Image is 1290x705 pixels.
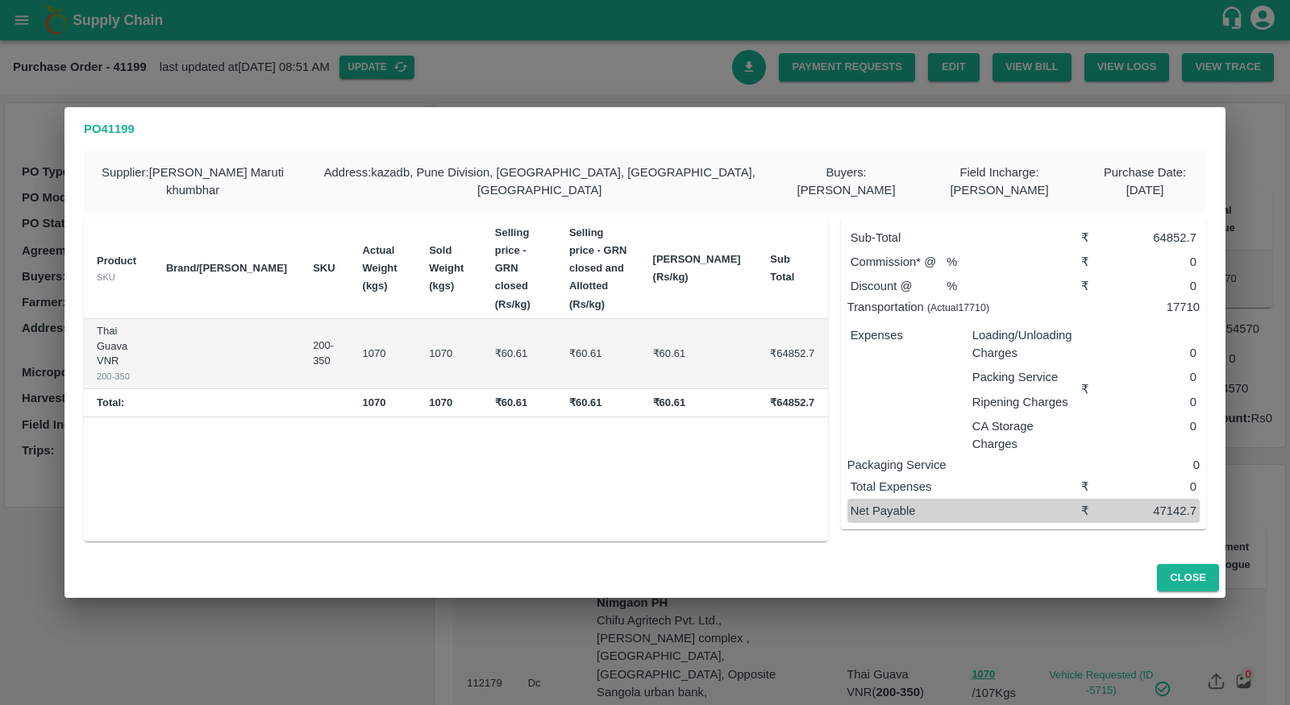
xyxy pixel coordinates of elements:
[1110,277,1196,295] div: 0
[495,396,528,408] b: ₹60.61
[1084,151,1206,213] div: Purchase Date : [DATE]
[97,270,140,284] div: SKU
[1104,411,1196,435] div: 0
[363,244,397,292] b: Actual Weight (kgs)
[1104,338,1196,362] div: 0
[97,369,140,384] div: 200-350
[851,277,947,295] p: Discount @
[350,319,417,389] td: 1070
[84,319,153,389] td: Thai Guava VNR
[915,151,1084,213] div: Field Incharge : [PERSON_NAME]
[1081,478,1110,496] div: ₹
[84,122,135,135] b: PO 41199
[847,298,1083,316] p: Transportation
[1157,564,1219,592] button: Close
[1104,362,1196,386] div: 0
[972,326,1081,363] p: Loading/Unloading Charges
[1081,253,1110,271] div: ₹
[972,393,1081,411] p: Ripening Charges
[569,226,627,310] b: Selling price - GRN closed and Allotted (Rs/kg)
[166,262,287,274] b: Brand/[PERSON_NAME]
[640,319,758,389] td: ₹60.61
[1110,478,1196,496] div: 0
[1082,298,1200,316] p: 17710
[363,396,386,408] b: 1070
[84,151,302,213] div: Supplier : [PERSON_NAME] Maruti khumbhar
[482,319,556,389] td: ₹60.61
[1104,387,1196,411] div: 0
[847,456,1083,474] p: Packaging Service
[947,277,1023,295] p: %
[429,396,452,408] b: 1070
[972,417,1081,454] p: CA Storage Charges
[1082,456,1200,474] p: 0
[429,244,464,292] b: Sold Weight (kgs)
[770,396,814,408] b: ₹64852.7
[300,319,349,389] td: 200-350
[851,326,959,344] p: Expenses
[851,253,947,271] p: Commission* @
[757,319,827,389] td: ₹64852.7
[1081,502,1110,520] div: ₹
[972,368,1081,386] p: Packing Service
[851,502,1081,520] p: Net Payable
[313,262,335,274] b: SKU
[1110,253,1196,271] div: 0
[97,255,136,267] b: Product
[569,396,602,408] b: ₹60.61
[416,319,482,389] td: 1070
[1110,502,1196,520] div: 47142.7
[1081,277,1110,295] div: ₹
[927,302,989,313] small: (Actual 17710 )
[851,229,1081,247] p: Sub-Total
[556,319,640,389] td: ₹60.61
[1081,380,1110,398] div: ₹
[653,396,686,408] b: ₹60.61
[495,226,531,310] b: Selling price - GRN closed (Rs/kg)
[97,396,124,408] b: Total:
[851,478,1081,496] p: Total Expenses
[1081,229,1110,247] div: ₹
[1110,229,1196,247] div: 64852.7
[770,253,794,283] b: Sub Total
[947,253,1042,271] p: %
[777,151,915,213] div: Buyers : [PERSON_NAME]
[302,151,777,213] div: Address : kazadb, Pune Division, [GEOGRAPHIC_DATA], [GEOGRAPHIC_DATA], [GEOGRAPHIC_DATA]
[653,253,741,283] b: [PERSON_NAME] (Rs/kg)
